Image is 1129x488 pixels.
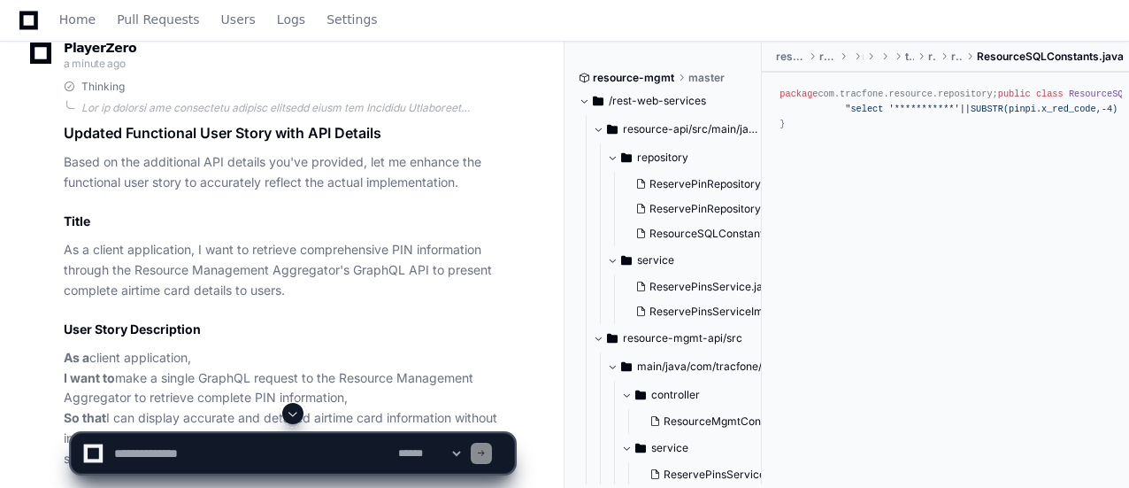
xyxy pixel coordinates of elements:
[221,14,256,25] span: Users
[649,280,775,294] span: ReservePinsService.java
[651,388,700,402] span: controller
[998,89,1031,99] span: public
[277,14,305,25] span: Logs
[649,227,793,241] span: ResourceSQLConstants.java
[688,71,725,85] span: master
[621,381,791,409] button: controller
[623,331,742,345] span: resource-mgmt-api/src
[928,50,937,64] span: resource
[64,122,514,143] h1: Updated Functional User Story with API Details
[64,350,89,365] strong: As a
[593,115,763,143] button: resource-api/src/main/java/com/tracfone/resource
[593,71,674,85] span: resource-mgmt
[593,90,603,112] svg: Directory
[951,50,963,64] span: repository
[64,213,514,230] h2: Title
[64,43,136,53] span: PlayerZero
[64,57,125,70] span: a minute ago
[1036,89,1064,99] span: class
[628,172,780,197] button: ReservePinRepository.java
[326,14,377,25] span: Settings
[637,253,674,267] span: service
[64,152,514,193] p: Based on the additional API details you've provided, let me enhance the functional user story to ...
[776,50,805,64] span: rest-web-services
[628,197,780,221] button: ReservePinRepositoryImpl.java
[628,299,780,324] button: ReservePinsServiceImpl.java
[621,250,632,271] svg: Directory
[593,324,763,352] button: resource-mgmt-api/src
[609,94,706,108] span: /rest-web-services
[905,50,913,64] span: tracfone
[64,321,514,338] h2: User Story Description
[819,50,836,64] span: resource-api
[637,151,688,165] span: repository
[621,147,632,168] svg: Directory
[64,348,514,469] p: client application, make a single GraphQL request to the Resource Management Aggregator to retrie...
[607,119,618,140] svg: Directory
[628,221,780,246] button: ResourceSQLConstants.java
[649,202,806,216] span: ReservePinRepositoryImpl.java
[635,384,646,406] svg: Directory
[117,14,199,25] span: Pull Requests
[607,352,777,381] button: main/java/com/tracfone/resourcemgmt
[628,275,780,299] button: ReservePinsService.java
[607,328,618,349] svg: Directory
[780,89,818,99] span: package
[780,87,1111,132] div: com.tracfone.resource.repository; { ; ; String SP_DEFAULT_ATTRIBUTES= ; ; ; ; ; ; ; ; String SP_I...
[623,122,763,136] span: resource-api/src/main/java/com/tracfone/resource
[64,370,115,385] strong: I want to
[649,177,784,191] span: ReservePinRepository.java
[579,87,749,115] button: /rest-web-services
[863,50,864,64] span: main
[64,240,514,300] p: As a client application, I want to retrieve comprehensive PIN information through the Resource Ma...
[621,356,632,377] svg: Directory
[81,101,514,115] div: Lor ip dolorsi ame consectetu adipisc elitsedd eiusm tem Incididu Utlaboreet Doloremagn'a enimadm...
[607,246,777,275] button: service
[59,14,96,25] span: Home
[977,50,1124,64] span: ResourceSQLConstants.java
[637,360,777,374] span: main/java/com/tracfone/resourcemgmt
[607,143,777,172] button: repository
[81,80,125,94] span: Thinking
[649,305,796,319] span: ReservePinsServiceImpl.java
